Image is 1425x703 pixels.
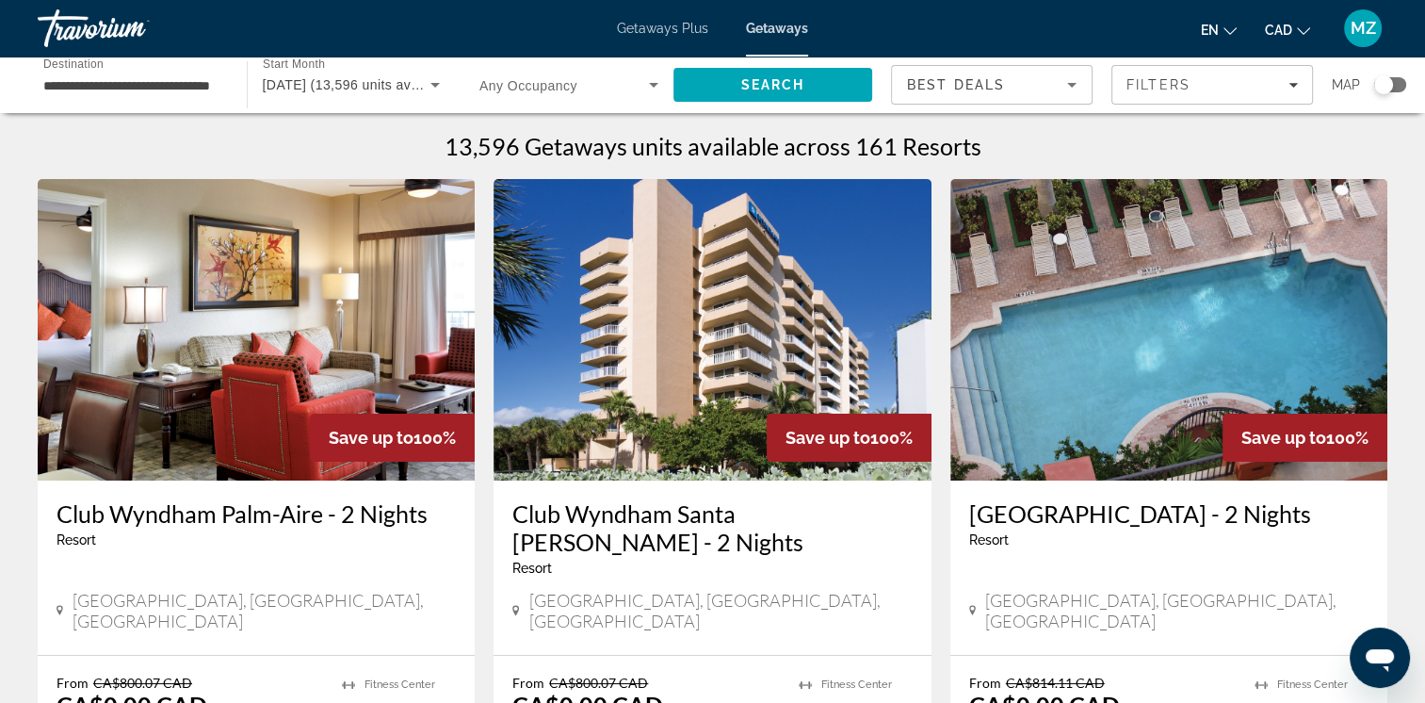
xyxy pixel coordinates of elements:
a: Getaways [746,21,808,36]
iframe: Button to launch messaging window [1350,628,1410,688]
span: From [512,675,544,691]
span: Search [740,77,804,92]
a: Getaways Plus [617,21,708,36]
span: Any Occupancy [479,78,577,93]
span: [DATE] (13,596 units available) [263,77,457,92]
span: MZ [1351,19,1376,38]
span: Filters [1126,77,1190,92]
span: Save up to [1241,428,1326,448]
a: [GEOGRAPHIC_DATA] - 2 Nights [969,499,1368,528]
span: CA$814.11 CAD [1006,675,1105,691]
span: [GEOGRAPHIC_DATA], [GEOGRAPHIC_DATA], [GEOGRAPHIC_DATA] [985,590,1368,631]
button: User Menu [1338,8,1387,48]
mat-select: Sort by [907,74,1077,96]
div: 100% [1223,414,1387,462]
span: Best Deals [907,77,1005,92]
span: CA$800.07 CAD [549,675,648,691]
span: Fitness Center [1277,678,1348,691]
span: CA$800.07 CAD [93,675,192,691]
span: en [1201,23,1219,38]
a: Club Wyndham Palm-Aire - 2 Nights [57,499,456,528]
span: Fitness Center [364,678,435,691]
button: Filters [1111,65,1313,105]
button: Change currency [1265,16,1310,43]
span: Fitness Center [821,678,892,691]
span: Resort [969,532,1009,548]
div: 100% [310,414,475,462]
span: From [969,675,1001,691]
span: Save up to [329,428,413,448]
span: Resort [512,561,552,576]
span: Destination [43,57,104,70]
a: Travorium [38,4,226,53]
button: Search [673,68,873,102]
a: Club Wyndham Santa [PERSON_NAME] - 2 Nights [512,499,912,556]
button: Change language [1201,16,1237,43]
span: Start Month [263,58,325,71]
img: Club Wyndham Palm-Aire - 2 Nights [38,179,475,481]
span: [GEOGRAPHIC_DATA], [GEOGRAPHIC_DATA], [GEOGRAPHIC_DATA] [73,590,456,631]
img: WorldMark Sea Gardens - 2 Nights [950,179,1387,481]
span: [GEOGRAPHIC_DATA], [GEOGRAPHIC_DATA], [GEOGRAPHIC_DATA] [529,590,913,631]
span: From [57,675,89,691]
input: Select destination [43,74,222,97]
span: Map [1332,72,1360,98]
span: Save up to [785,428,870,448]
div: 100% [767,414,931,462]
span: CAD [1265,23,1292,38]
h1: 13,596 Getaways units available across 161 Resorts [445,132,981,160]
span: Resort [57,532,96,548]
img: Club Wyndham Santa Barbara - 2 Nights [494,179,931,481]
